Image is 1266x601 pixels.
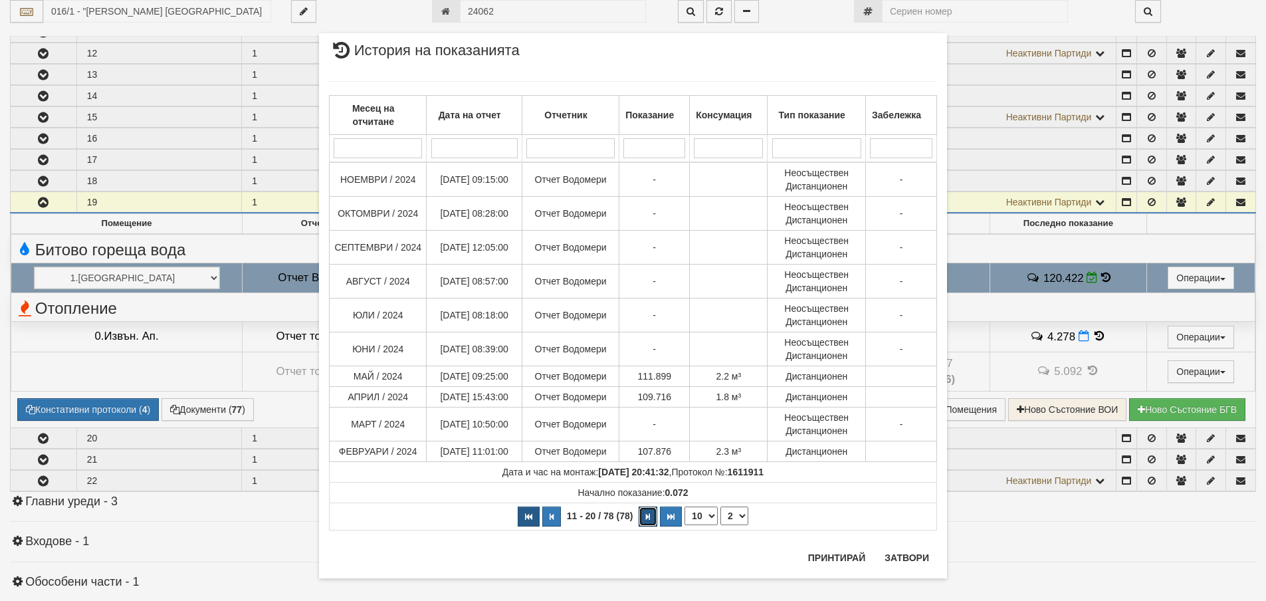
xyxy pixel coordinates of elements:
[427,162,522,197] td: [DATE] 09:15:00
[720,507,748,525] select: Страница номер
[522,366,619,387] td: Отчет Водомери
[329,43,520,68] span: История на показанията
[502,467,669,477] span: Дата и час на монтаж:
[637,446,671,457] span: 107.876
[768,387,865,408] td: Дистанционен
[564,511,637,521] span: 11 - 20 / 78 (78)
[330,332,427,366] td: ЮНИ / 2024
[639,507,657,527] button: Следваща страница
[653,310,656,320] span: -
[900,419,903,429] span: -
[672,467,764,477] span: Протокол №:
[768,231,865,265] td: Неосъществен Дистанционен
[653,344,656,354] span: -
[716,392,742,402] span: 1.8 м³
[690,96,768,135] th: Консумация: No sort applied, activate to apply an ascending sort
[665,487,688,498] strong: 0.072
[330,299,427,332] td: ЮЛИ / 2024
[330,408,427,441] td: МАРТ / 2024
[427,441,522,462] td: [DATE] 11:01:00
[900,174,903,185] span: -
[427,231,522,265] td: [DATE] 12:05:00
[330,462,937,483] td: ,
[653,276,656,287] span: -
[522,162,619,197] td: Отчет Водомери
[768,197,865,231] td: Неосъществен Дистанционен
[522,332,619,366] td: Отчет Водомери
[522,231,619,265] td: Отчет Водомери
[865,96,936,135] th: Забележка: No sort applied, activate to apply an ascending sort
[330,197,427,231] td: ОКТОМВРИ / 2024
[522,408,619,441] td: Отчет Водомери
[542,507,561,527] button: Предишна страница
[877,547,937,568] button: Затвори
[439,110,501,120] b: Дата на отчет
[427,299,522,332] td: [DATE] 08:18:00
[427,366,522,387] td: [DATE] 09:25:00
[653,208,656,219] span: -
[352,103,395,127] b: Месец на отчитане
[544,110,587,120] b: Отчетник
[518,507,540,527] button: Първа страница
[653,242,656,253] span: -
[427,197,522,231] td: [DATE] 08:28:00
[768,299,865,332] td: Неосъществен Дистанционен
[619,96,690,135] th: Показание: No sort applied, activate to apply an ascending sort
[522,197,619,231] td: Отчет Водомери
[660,507,682,527] button: Последна страница
[637,371,671,382] span: 111.899
[728,467,764,477] strong: 1611911
[872,110,921,120] b: Забележка
[330,441,427,462] td: ФЕВРУАРИ / 2024
[768,332,865,366] td: Неосъществен Дистанционен
[427,408,522,441] td: [DATE] 10:50:00
[768,408,865,441] td: Неосъществен Дистанционен
[696,110,752,120] b: Консумация
[768,366,865,387] td: Дистанционен
[427,265,522,299] td: [DATE] 08:57:00
[900,310,903,320] span: -
[900,208,903,219] span: -
[330,162,427,197] td: НОЕМВРИ / 2024
[685,507,718,525] select: Брой редове на страница
[598,467,669,477] strong: [DATE] 20:41:32
[522,96,619,135] th: Отчетник: No sort applied, activate to apply an ascending sort
[800,547,873,568] button: Принтирай
[768,265,865,299] td: Неосъществен Дистанционен
[427,332,522,366] td: [DATE] 08:39:00
[779,110,845,120] b: Тип показание
[427,96,522,135] th: Дата на отчет: No sort applied, activate to apply an ascending sort
[716,371,742,382] span: 2.2 м³
[768,96,865,135] th: Тип показание: No sort applied, activate to apply an ascending sort
[653,174,656,185] span: -
[716,446,742,457] span: 2.3 м³
[522,299,619,332] td: Отчет Водомери
[578,487,688,498] span: Начално показание:
[637,392,671,402] span: 109.716
[768,162,865,197] td: Неосъществен Дистанционен
[900,242,903,253] span: -
[522,441,619,462] td: Отчет Водомери
[330,265,427,299] td: АВГУСТ / 2024
[522,265,619,299] td: Отчет Водомери
[330,366,427,387] td: МАЙ / 2024
[900,344,903,354] span: -
[330,387,427,408] td: АПРИЛ / 2024
[522,387,619,408] td: Отчет Водомери
[768,441,865,462] td: Дистанционен
[330,96,427,135] th: Месец на отчитане: No sort applied, activate to apply an ascending sort
[427,387,522,408] td: [DATE] 15:43:00
[330,231,427,265] td: СЕПТЕМВРИ / 2024
[900,276,903,287] span: -
[653,419,656,429] span: -
[625,110,674,120] b: Показание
